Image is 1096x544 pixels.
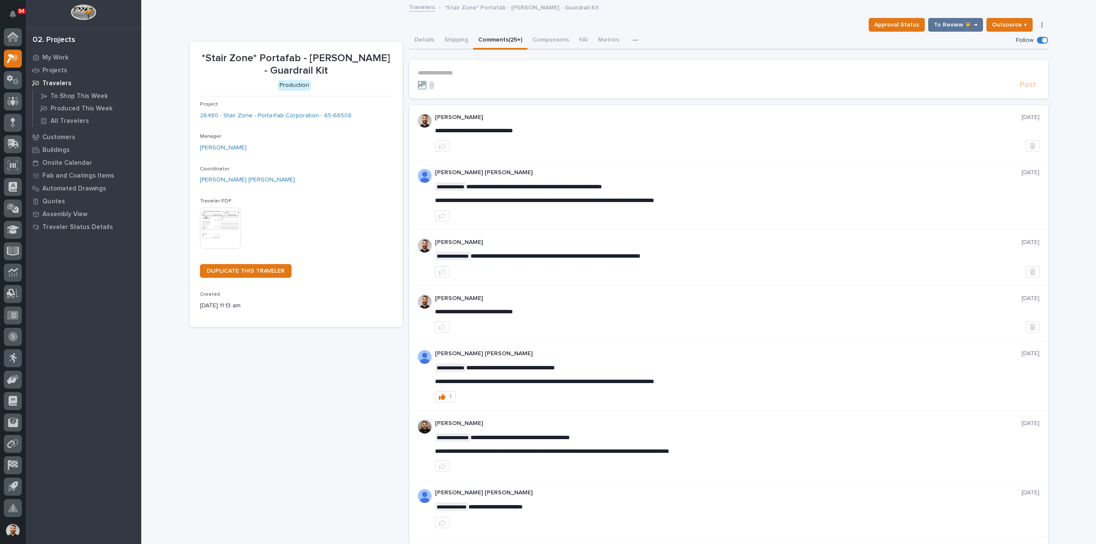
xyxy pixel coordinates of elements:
p: [PERSON_NAME] [435,420,1022,427]
p: [DATE] [1022,169,1039,176]
button: Delete post [1026,266,1039,277]
p: [PERSON_NAME] [PERSON_NAME] [435,489,1022,496]
a: Projects [26,64,141,77]
div: 1 [449,394,452,400]
a: Produced This Week [33,102,141,114]
button: Comments (25+) [473,32,527,50]
button: Approval Status [869,18,925,32]
span: DUPLICATE THIS TRAVELER [207,268,285,274]
p: [DATE] [1022,239,1039,246]
a: Traveler Status Details [26,220,141,233]
p: 94 [19,8,24,14]
p: [PERSON_NAME] [435,114,1022,121]
p: Assembly View [42,211,87,218]
a: [PERSON_NAME] [PERSON_NAME] [200,175,295,184]
span: Traveler PDF [200,199,232,204]
a: Travelers [409,2,435,12]
a: [PERSON_NAME] [200,143,247,152]
a: My Work [26,51,141,64]
span: Post [1020,80,1036,90]
span: Outsource ↑ [992,20,1027,30]
a: Customers [26,131,141,143]
button: like this post [435,321,450,333]
button: Outsource ↑ [986,18,1033,32]
button: 1 [435,391,456,402]
p: Traveler Status Details [42,223,113,231]
button: To Review 👨‍🏭 → [928,18,983,32]
button: Details [409,32,439,50]
button: Metrics [593,32,624,50]
span: Project [200,102,218,107]
p: All Travelers [51,117,89,125]
div: Notifications94 [11,10,22,24]
button: Components [527,32,574,50]
img: AD_cMMRcK_lR-hunIWE1GUPcUjzJ19X9Uk7D-9skk6qMORDJB_ZroAFOMmnE07bDdh4EHUMJPuIZ72TfOWJm2e1TqCAEecOOP... [418,350,432,364]
img: ACg8ocLB2sBq07NhafZLDpfZztpbDqa4HYtD3rBf5LhdHf4k=s96-c [418,420,432,434]
p: My Work [42,54,68,62]
p: Travelers [42,80,71,87]
p: *Stair Zone* Portafab - [PERSON_NAME] - Guardrail Kit [444,2,599,12]
a: Buildings [26,143,141,156]
img: Workspace Logo [71,4,96,20]
p: [DATE] [1022,295,1039,302]
p: Projects [42,67,67,74]
p: [PERSON_NAME] [PERSON_NAME] [435,350,1022,357]
img: AD_cMMRcK_lR-hunIWE1GUPcUjzJ19X9Uk7D-9skk6qMORDJB_ZroAFOMmnE07bDdh4EHUMJPuIZ72TfOWJm2e1TqCAEecOOP... [418,169,432,183]
a: Onsite Calendar [26,156,141,169]
button: Delete post [1026,140,1039,152]
a: All Travelers [33,115,141,127]
a: DUPLICATE THIS TRAVELER [200,264,292,278]
a: Assembly View [26,208,141,220]
p: [PERSON_NAME] [435,239,1022,246]
button: like this post [435,517,450,528]
button: Delete post [1026,321,1039,333]
p: [PERSON_NAME] [435,295,1022,302]
p: [DATE] [1022,350,1039,357]
img: AGNmyxaji213nCK4JzPdPN3H3CMBhXDSA2tJ_sy3UIa5=s96-c [418,239,432,253]
button: Shipping [439,32,473,50]
button: Notifications [4,5,22,23]
p: Automated Drawings [42,185,106,193]
button: like this post [435,266,450,277]
img: AGNmyxaji213nCK4JzPdPN3H3CMBhXDSA2tJ_sy3UIa5=s96-c [418,295,432,309]
p: Follow [1016,37,1033,44]
img: AGNmyxaji213nCK4JzPdPN3H3CMBhXDSA2tJ_sy3UIa5=s96-c [418,114,432,128]
p: *Stair Zone* Portafab - [PERSON_NAME] - Guardrail Kit [200,52,392,77]
p: [DATE] 11:13 am [200,301,392,310]
a: Quotes [26,195,141,208]
a: 26480 - Stair Zone - Porta-Fab Corporation - 65-66508 [200,111,351,120]
span: Manager [200,134,221,139]
span: Approval Status [874,20,919,30]
a: Fab and Coatings Items [26,169,141,182]
p: [DATE] [1022,489,1039,496]
div: Production [278,80,311,91]
a: To Shop This Week [33,90,141,102]
button: FAI [574,32,593,50]
button: Post [1016,80,1039,90]
span: Created [200,292,220,297]
button: users-avatar [4,522,22,540]
button: like this post [435,461,450,472]
p: [DATE] [1022,420,1039,427]
a: Travelers [26,77,141,89]
span: To Review 👨‍🏭 → [934,20,977,30]
p: Onsite Calendar [42,159,92,167]
p: To Shop This Week [51,92,108,100]
p: [PERSON_NAME] [PERSON_NAME] [435,169,1022,176]
div: 02. Projects [33,36,75,45]
button: like this post [435,140,450,152]
a: Automated Drawings [26,182,141,195]
span: Coordinator [200,166,229,172]
p: Quotes [42,198,65,205]
img: AD_cMMRcK_lR-hunIWE1GUPcUjzJ19X9Uk7D-9skk6qMORDJB_ZroAFOMmnE07bDdh4EHUMJPuIZ72TfOWJm2e1TqCAEecOOP... [418,489,432,503]
button: like this post [435,210,450,221]
p: Fab and Coatings Items [42,172,114,180]
p: Buildings [42,146,70,154]
p: Produced This Week [51,105,113,113]
p: Customers [42,134,75,141]
p: [DATE] [1022,114,1039,121]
